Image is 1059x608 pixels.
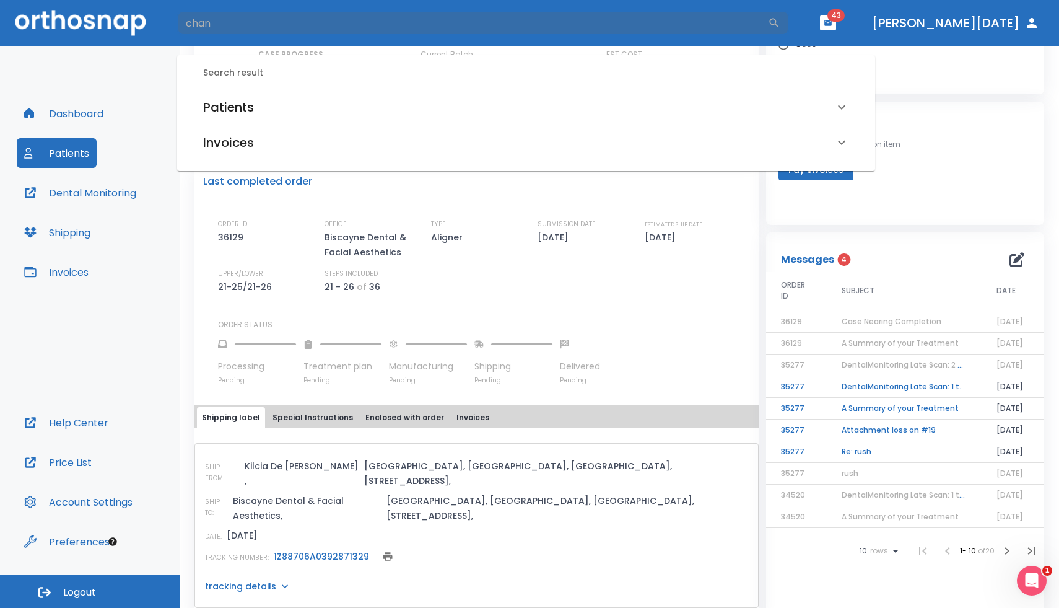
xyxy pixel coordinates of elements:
[781,316,802,327] span: 36129
[837,253,850,266] span: 4
[17,447,99,477] button: Price List
[205,462,240,484] p: SHIP FROM:
[867,12,1044,34] button: [PERSON_NAME][DATE]
[996,359,1023,370] span: [DATE]
[357,280,367,294] p: of
[325,219,347,230] p: OFFICE
[325,230,430,260] p: Biscayne Dental & Facial Aesthetics
[766,398,827,420] td: 35277
[781,252,834,267] p: Messages
[107,536,118,547] div: Tooltip anchor
[218,230,248,245] p: 36129
[781,359,804,370] span: 35277
[203,97,254,117] h6: Patients
[860,547,867,555] span: 10
[386,493,748,523] p: [GEOGRAPHIC_DATA], [GEOGRAPHIC_DATA], [GEOGRAPHIC_DATA], [STREET_ADDRESS],
[15,10,146,35] img: Orthosnap
[17,527,117,557] button: Preferences
[474,360,552,373] p: Shipping
[233,493,381,523] p: Biscayne Dental & Facial Aesthetics,
[978,545,995,556] span: of 20
[303,360,381,373] p: Treatment plan
[996,490,1023,500] span: [DATE]
[364,459,748,488] p: [GEOGRAPHIC_DATA], [GEOGRAPHIC_DATA], [GEOGRAPHIC_DATA], [STREET_ADDRESS],
[451,407,494,428] button: Invoices
[389,360,467,373] p: Manufacturing
[17,257,96,287] button: Invoices
[982,376,1044,398] td: [DATE]
[996,511,1023,522] span: [DATE]
[645,230,680,245] p: [DATE]
[645,219,702,230] p: ESTIMATED SHIP DATE
[245,459,359,488] p: Kilcia De [PERSON_NAME] ,
[360,407,449,428] button: Enclosed with order
[474,376,552,385] p: Pending
[197,407,756,428] div: tabs
[982,398,1044,420] td: [DATE]
[606,49,642,60] p: EST COST
[842,316,941,327] span: Case Nearing Completion
[827,376,982,398] td: DentalMonitoring Late Scan: 1 to 2 Weeks Notification
[781,338,802,348] span: 36129
[982,420,1044,441] td: [DATE]
[538,219,596,230] p: SUBMISSION DATE
[996,316,1023,327] span: [DATE]
[17,408,116,438] button: Help Center
[369,280,380,294] p: 36
[827,441,982,463] td: Re: rush
[827,398,982,420] td: A Summary of your Treatment
[218,376,296,385] p: Pending
[996,468,1023,478] span: [DATE]
[560,376,600,385] p: Pending
[203,66,864,80] h6: Search result
[218,219,247,230] p: ORDER ID
[431,219,446,230] p: TYPE
[827,420,982,441] td: Attachment loss on #19
[766,420,827,441] td: 35277
[17,178,144,208] button: Dental Monitoring
[781,280,813,302] span: ORDER ID
[842,338,959,348] span: A Summary of your Treatment
[827,9,845,22] span: 43
[421,49,532,60] p: Current Batch
[996,285,1016,296] span: DATE
[1017,566,1047,596] iframe: Intercom live chat
[268,407,358,428] button: Special Instructions
[218,319,750,330] p: ORDER STATUS
[325,280,354,294] p: 21 - 26
[218,280,276,294] p: 21-25/21-26
[538,230,573,245] p: [DATE]
[188,125,864,160] div: Invoices
[203,174,312,189] p: Last completed order
[379,548,396,565] button: print
[842,285,874,296] span: SUBJECT
[203,133,254,152] h6: Invoices
[218,360,296,373] p: Processing
[188,90,864,125] div: Patients
[781,468,804,478] span: 35277
[205,552,269,563] p: TRACKING NUMBER:
[1042,566,1052,576] span: 1
[17,138,97,168] button: Patients
[17,487,140,517] a: Account Settings
[431,230,467,245] p: Aligner
[389,376,467,385] p: Pending
[982,441,1044,463] td: [DATE]
[218,268,263,280] p: UPPER/LOWER
[766,376,827,398] td: 35277
[205,580,276,593] p: tracking details
[867,547,888,555] span: rows
[842,359,1044,370] span: DentalMonitoring Late Scan: 2 - 4 Weeks Notification
[17,99,111,128] button: Dashboard
[842,490,1045,500] span: DentalMonitoring Late Scan: 1 to 2 Weeks Notification
[227,528,258,543] p: [DATE]
[560,360,600,373] p: Delivered
[63,586,96,599] span: Logout
[205,531,222,542] p: DATE:
[17,218,98,247] button: Shipping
